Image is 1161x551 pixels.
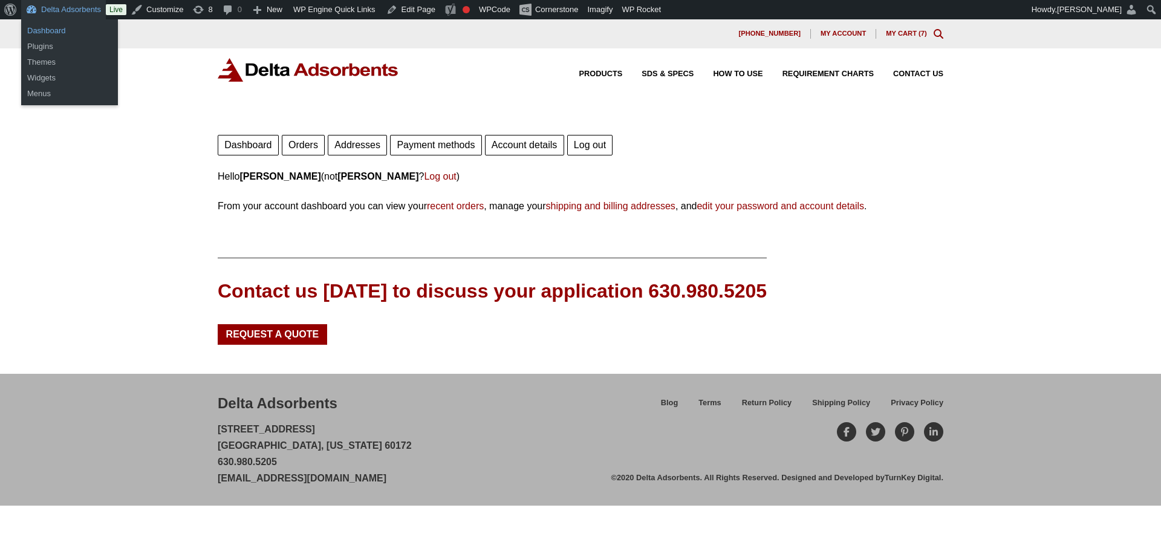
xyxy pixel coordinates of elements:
[874,70,943,78] a: Contact Us
[218,473,386,483] a: [EMAIL_ADDRESS][DOMAIN_NAME]
[218,132,943,155] nav: Account pages
[661,399,678,407] span: Blog
[21,39,118,54] a: Plugins
[885,473,941,482] a: TurnKey Digital
[226,330,319,339] span: Request a Quote
[698,399,721,407] span: Terms
[713,70,763,78] span: How to Use
[218,421,412,487] p: [STREET_ADDRESS] [GEOGRAPHIC_DATA], [US_STATE] 60172 630.980.5205
[21,86,118,102] a: Menus
[738,30,801,37] span: [PHONE_NUMBER]
[886,30,927,37] a: My Cart (7)
[282,135,325,155] a: Orders
[611,472,943,483] div: ©2020 Delta Adsorbents. All Rights Reserved. Designed and Developed by .
[567,135,613,155] a: Log out
[106,4,126,15] a: Live
[622,70,694,78] a: SDS & SPECS
[21,51,118,105] ul: Delta Adsorbents
[812,399,870,407] span: Shipping Policy
[729,29,811,39] a: [PHONE_NUMBER]
[742,399,792,407] span: Return Policy
[239,171,320,181] strong: [PERSON_NAME]
[424,171,456,181] a: Log out
[880,396,943,417] a: Privacy Policy
[463,6,470,13] div: Focus keyphrase not set
[218,135,279,155] a: Dashboard
[694,70,763,78] a: How to Use
[560,70,623,78] a: Products
[802,396,880,417] a: Shipping Policy
[427,201,484,211] a: recent orders
[21,19,118,58] ul: Delta Adsorbents
[21,70,118,86] a: Widgets
[21,23,118,39] a: Dashboard
[390,135,481,155] a: Payment methods
[891,399,943,407] span: Privacy Policy
[218,58,399,82] img: Delta Adsorbents
[485,135,564,155] a: Account details
[651,396,688,417] a: Blog
[218,198,943,214] p: From your account dashboard you can view your , manage your , and .
[218,278,767,305] div: Contact us [DATE] to discuss your application 630.980.5205
[697,201,864,211] a: edit your password and account details
[893,70,943,78] span: Contact Us
[579,70,623,78] span: Products
[337,171,418,181] strong: [PERSON_NAME]
[546,201,675,211] a: shipping and billing addresses
[934,29,943,39] div: Toggle Modal Content
[218,168,943,184] p: Hello (not ? )
[782,70,874,78] span: Requirement Charts
[821,30,866,37] span: My account
[328,135,387,155] a: Addresses
[1057,5,1122,14] span: [PERSON_NAME]
[21,54,118,70] a: Themes
[763,70,874,78] a: Requirement Charts
[218,324,327,345] a: Request a Quote
[732,396,802,417] a: Return Policy
[921,30,925,37] span: 7
[642,70,694,78] span: SDS & SPECS
[218,393,337,414] div: Delta Adsorbents
[811,29,876,39] a: My account
[688,396,731,417] a: Terms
